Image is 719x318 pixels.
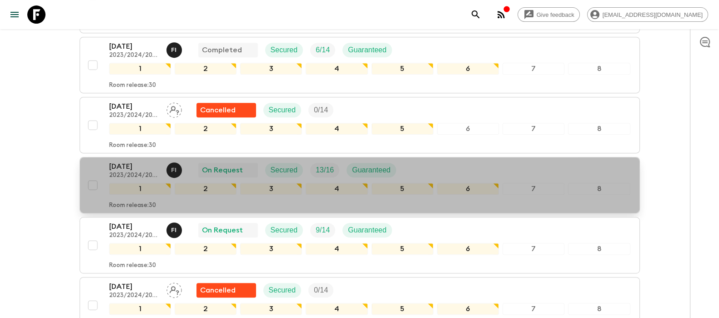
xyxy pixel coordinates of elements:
div: Flash Pack cancellation [196,283,256,298]
p: Secured [269,285,296,296]
div: 5 [372,243,433,255]
button: [DATE]2023/2024/2025Faten IbrahimOn RequestSecuredTrip FillGuaranteed12345678Room release:30 [80,157,640,213]
div: 3 [240,243,302,255]
p: Room release: 30 [109,142,156,149]
p: F I [171,227,177,234]
p: Room release: 30 [109,202,156,209]
p: 6 / 14 [316,45,330,56]
div: 5 [372,63,433,75]
button: FI [166,222,184,238]
p: On Request [202,225,243,236]
p: Guaranteed [348,225,387,236]
p: [DATE] [109,221,159,232]
div: 2 [175,123,236,135]
div: 6 [437,183,499,195]
div: Secured [263,283,302,298]
div: 4 [306,243,367,255]
div: 6 [437,303,499,315]
button: [DATE]2023/2024/2025Assign pack leaderFlash Pack cancellationSecuredTrip Fill12345678Room release:30 [80,97,640,153]
p: 2023/2024/2025 [109,112,159,119]
div: Trip Fill [310,163,339,177]
div: 2 [175,243,236,255]
p: 13 / 16 [316,165,334,176]
p: 0 / 14 [314,105,328,116]
div: Trip Fill [310,43,335,57]
span: Assign pack leader [166,105,182,112]
button: search adventures [467,5,485,24]
div: 8 [568,303,630,315]
div: 8 [568,63,630,75]
button: FI [166,162,184,178]
button: menu [5,5,24,24]
div: 6 [437,243,499,255]
div: Trip Fill [310,223,335,237]
div: 4 [306,123,367,135]
p: Guaranteed [348,45,387,56]
div: 3 [240,303,302,315]
div: 1 [109,303,171,315]
button: [DATE]2023/2024/2025Faten IbrahimOn RequestSecuredTrip FillGuaranteed12345678Room release:30 [80,217,640,273]
p: F I [171,167,177,174]
div: 3 [240,123,302,135]
div: 5 [372,303,433,315]
p: Secured [271,45,298,56]
p: 2023/2024/2025 [109,232,159,239]
div: 8 [568,183,630,195]
div: 5 [372,183,433,195]
div: 2 [175,303,236,315]
span: Give feedback [532,11,579,18]
p: [DATE] [109,161,159,172]
div: 7 [503,183,564,195]
div: 2 [175,63,236,75]
div: 8 [568,123,630,135]
p: Completed [202,45,242,56]
span: [EMAIL_ADDRESS][DOMAIN_NAME] [598,11,708,18]
div: Secured [263,103,302,117]
div: 4 [306,183,367,195]
div: Trip Fill [308,103,333,117]
span: Faten Ibrahim [166,225,184,232]
div: 4 [306,303,367,315]
p: On Request [202,165,243,176]
div: Secured [265,43,303,57]
p: Secured [271,165,298,176]
div: 6 [437,123,499,135]
div: Flash Pack cancellation [196,103,256,117]
p: [DATE] [109,101,159,112]
p: [DATE] [109,41,159,52]
span: Assign pack leader [166,285,182,293]
div: 7 [503,303,564,315]
button: [DATE]2023/2024/2025Faten IbrahimCompletedSecuredTrip FillGuaranteed12345678Room release:30 [80,37,640,93]
a: Give feedback [518,7,580,22]
p: Cancelled [200,285,236,296]
div: 6 [437,63,499,75]
p: Room release: 30 [109,82,156,89]
p: Guaranteed [352,165,391,176]
div: 1 [109,63,171,75]
div: 8 [568,243,630,255]
p: 9 / 14 [316,225,330,236]
div: 3 [240,183,302,195]
div: 7 [503,63,564,75]
p: Room release: 30 [109,262,156,269]
div: 1 [109,243,171,255]
div: [EMAIL_ADDRESS][DOMAIN_NAME] [587,7,708,22]
p: 2023/2024/2025 [109,172,159,179]
p: Secured [269,105,296,116]
div: 1 [109,123,171,135]
div: 7 [503,123,564,135]
div: Trip Fill [308,283,333,298]
div: 2 [175,183,236,195]
div: 3 [240,63,302,75]
div: 4 [306,63,367,75]
div: Secured [265,223,303,237]
div: 5 [372,123,433,135]
p: Secured [271,225,298,236]
div: 7 [503,243,564,255]
span: Faten Ibrahim [166,165,184,172]
p: 0 / 14 [314,285,328,296]
p: 2023/2024/2025 [109,52,159,59]
span: Faten Ibrahim [166,45,184,52]
p: Cancelled [200,105,236,116]
div: Secured [265,163,303,177]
